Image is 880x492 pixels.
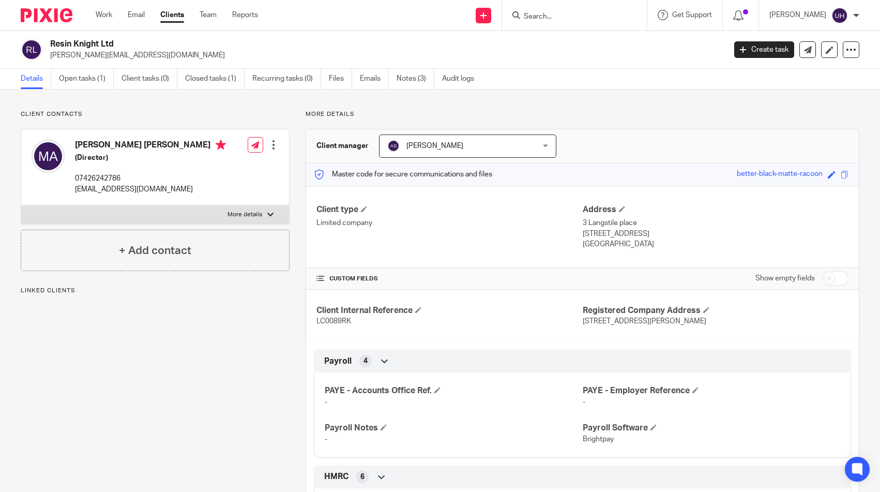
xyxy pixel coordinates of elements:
[360,472,365,482] span: 6
[50,50,719,61] p: [PERSON_NAME][EMAIL_ADDRESS][DOMAIN_NAME]
[128,10,145,20] a: Email
[314,169,492,180] p: Master code for secure communications and files
[316,275,582,283] h4: CUSTOM FIELDS
[316,305,582,316] h4: Client Internal Reference
[316,204,582,215] h4: Client type
[442,69,482,89] a: Audit logs
[583,204,848,215] h4: Address
[324,471,348,482] span: HMRC
[325,385,582,396] h4: PAYE - Accounts Office Ref.
[75,184,226,195] p: [EMAIL_ADDRESS][DOMAIN_NAME]
[397,69,434,89] a: Notes (3)
[316,218,582,228] p: Limited company
[583,423,840,434] h4: Payroll Software
[523,12,616,22] input: Search
[75,173,226,184] p: 07426242786
[769,10,826,20] p: [PERSON_NAME]
[50,39,585,50] h2: Resin Knight Ltd
[119,243,191,259] h4: + Add contact
[160,10,184,20] a: Clients
[363,356,368,366] span: 4
[75,153,226,163] h5: (Director)
[831,7,848,24] img: svg%3E
[96,10,112,20] a: Work
[583,436,614,443] span: Brightpay
[329,69,352,89] a: Files
[583,218,848,228] p: 3 Langstile place
[306,110,859,118] p: More details
[21,110,290,118] p: Client contacts
[21,8,72,22] img: Pixie
[252,69,321,89] a: Recurring tasks (0)
[325,398,327,406] span: -
[316,318,351,325] span: LC0089RK
[583,305,848,316] h4: Registered Company Address
[672,11,712,19] span: Get Support
[122,69,177,89] a: Client tasks (0)
[325,436,327,443] span: -
[583,385,840,396] h4: PAYE - Employer Reference
[232,10,258,20] a: Reports
[387,140,400,152] img: svg%3E
[734,41,794,58] a: Create task
[583,239,848,249] p: [GEOGRAPHIC_DATA]
[755,273,815,284] label: Show empty fields
[583,318,706,325] span: [STREET_ADDRESS][PERSON_NAME]
[583,398,585,406] span: -
[325,423,582,434] h4: Payroll Notes
[200,10,217,20] a: Team
[406,142,463,150] span: [PERSON_NAME]
[21,39,42,61] img: svg%3E
[324,356,352,367] span: Payroll
[316,141,369,151] h3: Client manager
[216,140,226,150] i: Primary
[75,140,226,153] h4: [PERSON_NAME] [PERSON_NAME]
[32,140,65,173] img: svg%3E
[737,169,823,181] div: better-black-matte-racoon
[360,69,389,89] a: Emails
[185,69,245,89] a: Closed tasks (1)
[21,287,290,295] p: Linked clients
[227,211,262,219] p: More details
[21,69,51,89] a: Details
[583,229,848,239] p: [STREET_ADDRESS]
[59,69,114,89] a: Open tasks (1)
